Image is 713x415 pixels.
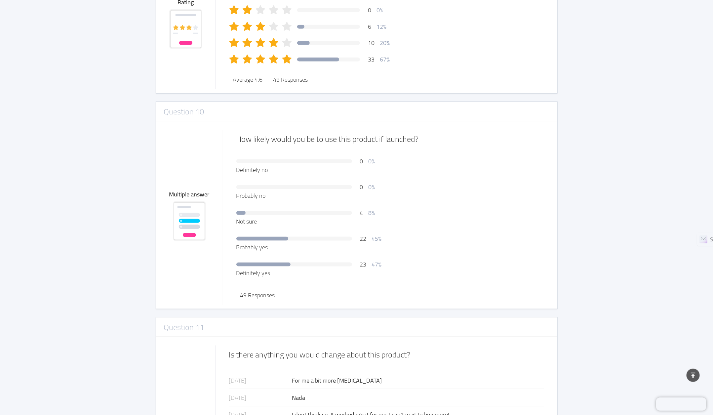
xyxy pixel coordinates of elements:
[380,54,390,65] span: 67%
[269,5,279,15] i: icon: star
[269,22,279,32] i: icon: star
[292,393,544,402] div: Nada
[282,5,292,15] i: icon: star
[282,22,292,32] i: icon: star
[369,156,375,167] span: 0%
[256,55,265,64] i: icon: star
[236,269,352,277] div: Definitely yes
[376,21,386,32] span: 12%
[164,321,204,333] h3: Question 11
[360,156,363,167] span: 0
[372,259,382,270] span: 47%
[169,191,210,197] div: Multiple answer
[368,21,371,32] span: 6
[256,5,265,15] i: icon: star
[229,351,544,359] div: Is there anything you would change about this product?
[229,393,292,402] div: [DATE]
[380,37,390,48] span: 20%
[164,106,204,118] h3: Question 10
[236,191,352,200] div: Probably no
[372,233,382,244] span: 45%
[376,5,383,16] span: 0%
[269,38,279,48] i: icon: star
[282,55,292,64] i: icon: star
[269,55,279,64] i: icon: star
[369,182,375,192] span: 0%
[360,207,363,218] span: 4
[242,55,252,64] i: icon: star
[256,38,265,48] i: icon: star
[256,22,265,32] i: icon: star
[368,54,375,65] span: 33
[360,182,363,192] span: 0
[229,38,239,48] i: icon: star
[229,376,292,385] div: [DATE]
[236,135,544,143] div: How likely would you be to use this product if launched?
[368,5,371,16] span: 0
[229,55,239,64] i: icon: star
[242,5,252,15] i: icon: star
[240,290,275,301] span: 49 Responses
[282,38,292,48] i: icon: star
[369,207,375,218] span: 8%
[242,38,252,48] i: icon: star
[360,233,367,244] span: 22
[236,217,352,226] div: Not sure
[229,5,239,15] i: icon: star
[242,22,252,32] i: icon: star
[229,22,239,32] i: icon: star
[368,37,375,48] span: 10
[236,165,352,174] div: Definitely no
[292,376,544,385] div: For me a bit more [MEDICAL_DATA]
[656,397,706,411] iframe: Chatra live chat
[236,243,352,252] div: Probably yes
[273,74,308,85] span: 49 Responses
[360,259,367,270] span: 23
[233,74,263,85] span: Average 4.6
